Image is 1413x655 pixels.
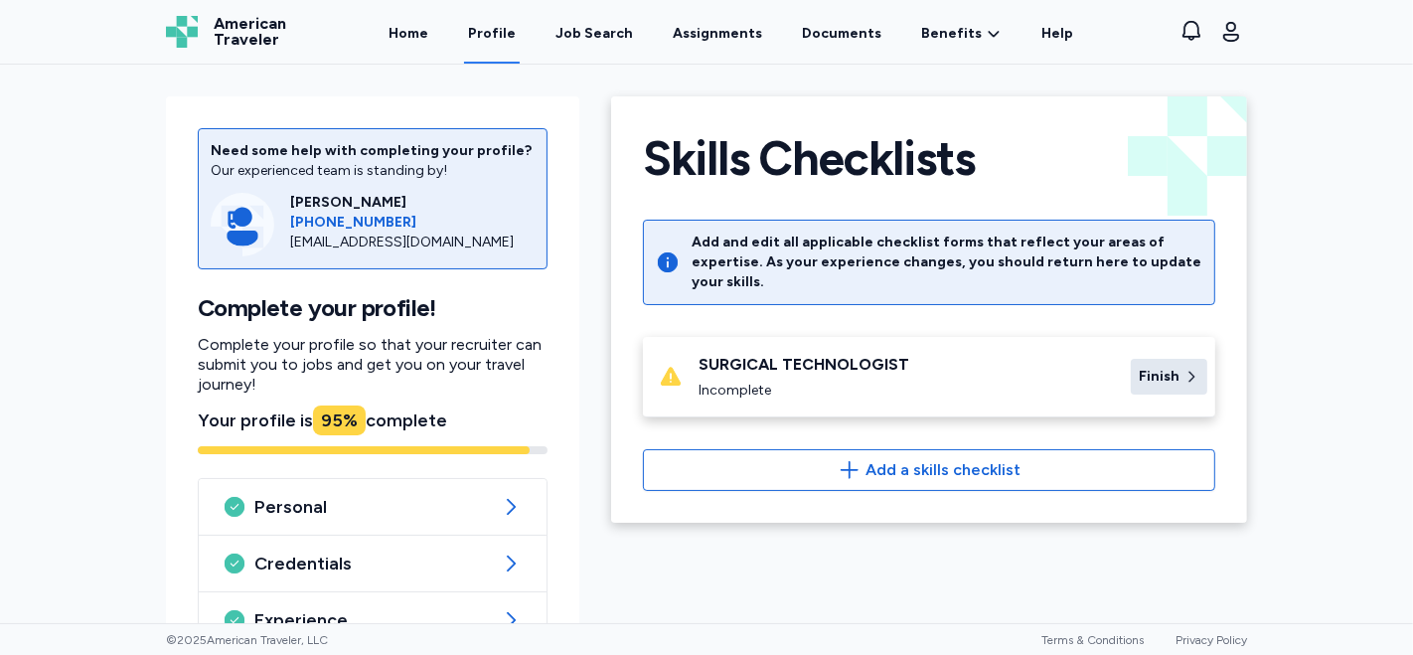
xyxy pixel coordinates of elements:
[166,16,198,48] img: Logo
[464,2,520,64] a: Profile
[198,335,548,395] p: Complete your profile so that your recruiter can submit you to jobs and get you on your travel jo...
[643,128,975,188] h1: Skills Checklists
[1139,367,1179,387] span: Finish
[921,24,1002,44] a: Benefits
[1041,633,1144,647] a: Terms & Conditions
[290,213,535,233] a: [PHONE_NUMBER]
[198,407,548,434] div: Your profile is complete
[865,458,1020,482] span: Add a skills checklist
[643,337,1215,417] div: SURGICAL TECHNOLOGISTIncompleteFinish
[643,449,1215,491] button: Add a skills checklist
[254,608,491,632] span: Experience
[166,632,328,648] span: © 2025 American Traveler, LLC
[214,16,286,48] span: American Traveler
[692,233,1202,292] div: Add and edit all applicable checklist forms that reflect your areas of expertise. As your experie...
[254,552,491,575] span: Credentials
[699,381,1115,401] div: Incomplete
[921,24,982,44] span: Benefits
[313,406,366,435] div: 95 %
[254,495,491,519] span: Personal
[290,233,535,252] div: [EMAIL_ADDRESS][DOMAIN_NAME]
[211,161,535,181] div: Our experienced team is standing by!
[555,24,633,44] div: Job Search
[198,293,548,323] h1: Complete your profile!
[699,353,1115,377] div: SURGICAL TECHNOLOGIST
[211,141,535,161] div: Need some help with completing your profile?
[1176,633,1247,647] a: Privacy Policy
[211,193,274,256] img: Consultant
[290,193,535,213] div: [PERSON_NAME]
